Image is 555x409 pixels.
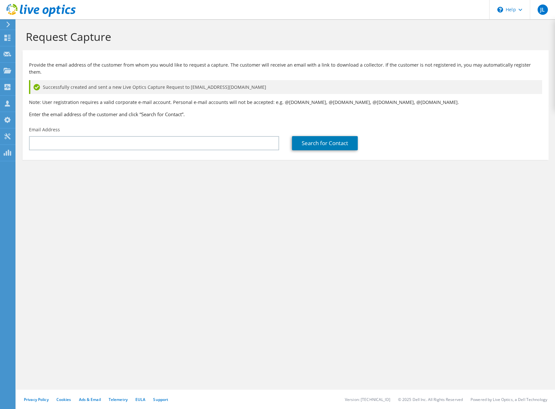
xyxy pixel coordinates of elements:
label: Email Address [29,126,60,133]
li: Version: [TECHNICAL_ID] [345,397,390,402]
li: Powered by Live Optics, a Dell Technology [471,397,547,402]
span: JL [538,5,548,15]
li: © 2025 Dell Inc. All Rights Reserved [398,397,463,402]
p: Note: User registration requires a valid corporate e-mail account. Personal e-mail accounts will ... [29,99,542,106]
span: Successfully created and sent a new Live Optics Capture Request to [EMAIL_ADDRESS][DOMAIN_NAME] [43,84,266,91]
svg: \n [497,7,503,13]
a: Support [153,397,168,402]
p: Provide the email address of the customer from whom you would like to request a capture. The cust... [29,61,542,76]
a: Ads & Email [79,397,101,402]
h1: Request Capture [26,30,542,43]
a: Cookies [56,397,71,402]
a: Privacy Policy [24,397,49,402]
a: Search for Contact [292,136,358,150]
h3: Enter the email address of the customer and click “Search for Contact”. [29,111,542,118]
a: Telemetry [109,397,128,402]
a: EULA [135,397,145,402]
